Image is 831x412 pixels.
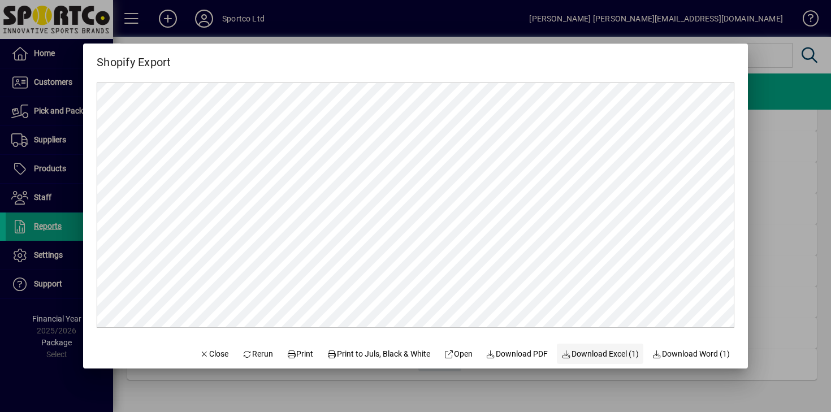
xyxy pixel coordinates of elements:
[282,344,318,364] button: Print
[482,344,553,364] a: Download PDF
[648,344,735,364] button: Download Word (1)
[195,344,233,364] button: Close
[439,344,477,364] a: Open
[557,344,643,364] button: Download Excel (1)
[652,348,730,360] span: Download Word (1)
[287,348,314,360] span: Print
[327,348,431,360] span: Print to Juls, Black & White
[200,348,229,360] span: Close
[323,344,435,364] button: Print to Juls, Black & White
[444,348,473,360] span: Open
[242,348,273,360] span: Rerun
[83,44,185,71] h2: Shopify Export
[486,348,548,360] span: Download PDF
[561,348,639,360] span: Download Excel (1)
